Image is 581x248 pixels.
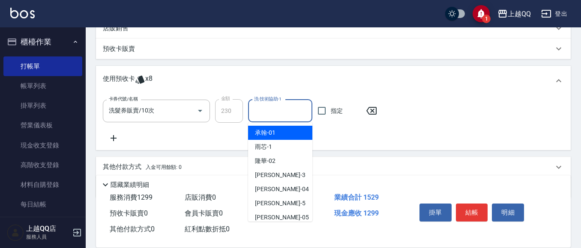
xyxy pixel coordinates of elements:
[96,18,571,38] div: 店販銷售
[103,44,135,53] p: 預收卡販賣
[26,233,70,241] p: 服務人員
[419,204,452,221] button: 掛單
[3,175,82,195] a: 材料自購登錄
[3,215,82,234] a: 排班表
[221,95,230,102] label: 金額
[185,225,230,233] span: 紅利點數折抵 0
[255,185,309,194] span: [PERSON_NAME] -04
[494,5,534,23] button: 上越QQ
[96,157,571,177] div: 其他付款方式入金可用餘額: 0
[3,195,82,214] a: 每日結帳
[255,171,305,180] span: [PERSON_NAME] -3
[7,224,24,241] img: Person
[482,15,491,23] span: 1
[111,180,149,189] p: 隱藏業績明細
[255,199,305,208] span: [PERSON_NAME] -5
[334,209,379,217] span: 現金應收 1299
[492,204,524,221] button: 明細
[255,128,276,137] span: 承翰 -01
[255,213,309,222] span: [PERSON_NAME] -05
[185,193,216,201] span: 店販消費 0
[103,74,135,87] p: 使用預收卡
[185,209,223,217] span: 會員卡販賣 0
[255,156,276,165] span: 隆華 -02
[96,38,571,59] div: 預收卡販賣
[254,96,282,102] label: 洗-技術協助-1
[26,224,70,233] h5: 上越QQ店
[508,9,531,19] div: 上越QQ
[334,193,379,201] span: 業績合計 1529
[255,142,272,151] span: 雨芯 -1
[3,56,82,76] a: 打帳單
[110,209,148,217] span: 預收卡販賣 0
[145,74,153,87] span: x8
[103,24,129,33] p: 店販銷售
[473,5,490,22] button: save
[110,225,155,233] span: 其他付款方式 0
[456,204,488,221] button: 結帳
[110,193,153,201] span: 服務消費 1299
[538,6,571,22] button: 登出
[103,162,182,172] p: 其他付款方式
[3,115,82,135] a: 營業儀表板
[146,164,182,170] span: 入金可用餘額: 0
[331,106,343,115] span: 指定
[3,136,82,155] a: 現金收支登錄
[3,31,82,53] button: 櫃檯作業
[3,155,82,175] a: 高階收支登錄
[3,76,82,96] a: 帳單列表
[3,96,82,115] a: 掛單列表
[109,96,138,102] label: 卡券代號/名稱
[10,8,35,18] img: Logo
[96,66,571,96] div: 使用預收卡x8
[193,104,207,118] button: Open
